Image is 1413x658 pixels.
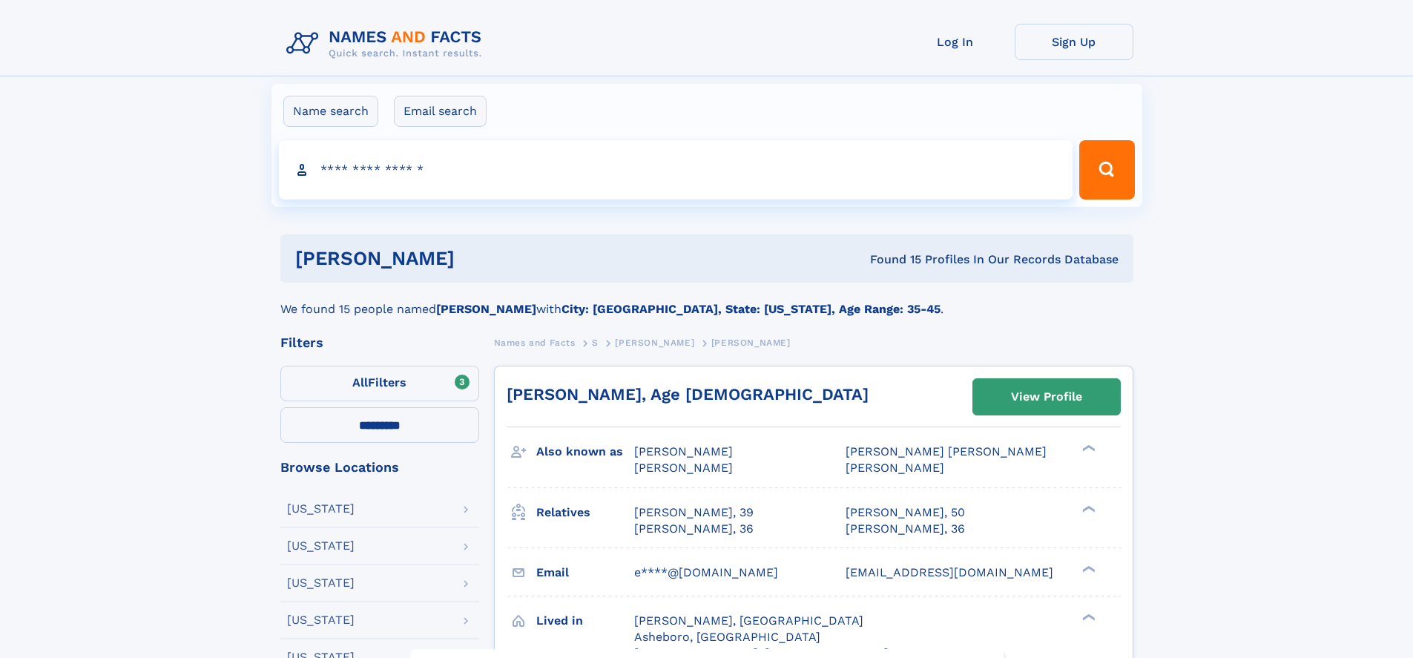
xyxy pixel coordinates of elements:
[1079,140,1134,200] button: Search Button
[352,375,368,389] span: All
[1011,380,1082,414] div: View Profile
[592,333,599,352] a: S
[846,504,965,521] a: [PERSON_NAME], 50
[280,366,479,401] label: Filters
[846,565,1053,579] span: [EMAIL_ADDRESS][DOMAIN_NAME]
[436,302,536,316] b: [PERSON_NAME]
[561,302,941,316] b: City: [GEOGRAPHIC_DATA], State: [US_STATE], Age Range: 35-45
[634,444,733,458] span: [PERSON_NAME]
[295,249,662,268] h1: [PERSON_NAME]
[634,521,754,537] a: [PERSON_NAME], 36
[394,96,487,127] label: Email search
[711,338,791,348] span: [PERSON_NAME]
[634,461,733,475] span: [PERSON_NAME]
[494,333,576,352] a: Names and Facts
[846,521,965,537] a: [PERSON_NAME], 36
[973,379,1120,415] a: View Profile
[846,444,1047,458] span: [PERSON_NAME] [PERSON_NAME]
[634,630,820,644] span: Asheboro, [GEOGRAPHIC_DATA]
[662,251,1119,268] div: Found 15 Profiles In Our Records Database
[1015,24,1133,60] a: Sign Up
[280,336,479,349] div: Filters
[896,24,1015,60] a: Log In
[280,283,1133,318] div: We found 15 people named with .
[287,577,355,589] div: [US_STATE]
[634,504,754,521] a: [PERSON_NAME], 39
[1078,504,1096,513] div: ❯
[287,614,355,626] div: [US_STATE]
[615,338,694,348] span: [PERSON_NAME]
[634,613,863,628] span: [PERSON_NAME], [GEOGRAPHIC_DATA]
[287,540,355,552] div: [US_STATE]
[536,608,634,634] h3: Lived in
[536,500,634,525] h3: Relatives
[507,385,869,404] a: [PERSON_NAME], Age [DEMOGRAPHIC_DATA]
[536,439,634,464] h3: Also known as
[283,96,378,127] label: Name search
[1078,564,1096,573] div: ❯
[592,338,599,348] span: S
[280,461,479,474] div: Browse Locations
[615,333,694,352] a: [PERSON_NAME]
[1078,444,1096,453] div: ❯
[1078,612,1096,622] div: ❯
[287,503,355,515] div: [US_STATE]
[280,24,494,64] img: Logo Names and Facts
[279,140,1073,200] input: search input
[846,461,944,475] span: [PERSON_NAME]
[536,560,634,585] h3: Email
